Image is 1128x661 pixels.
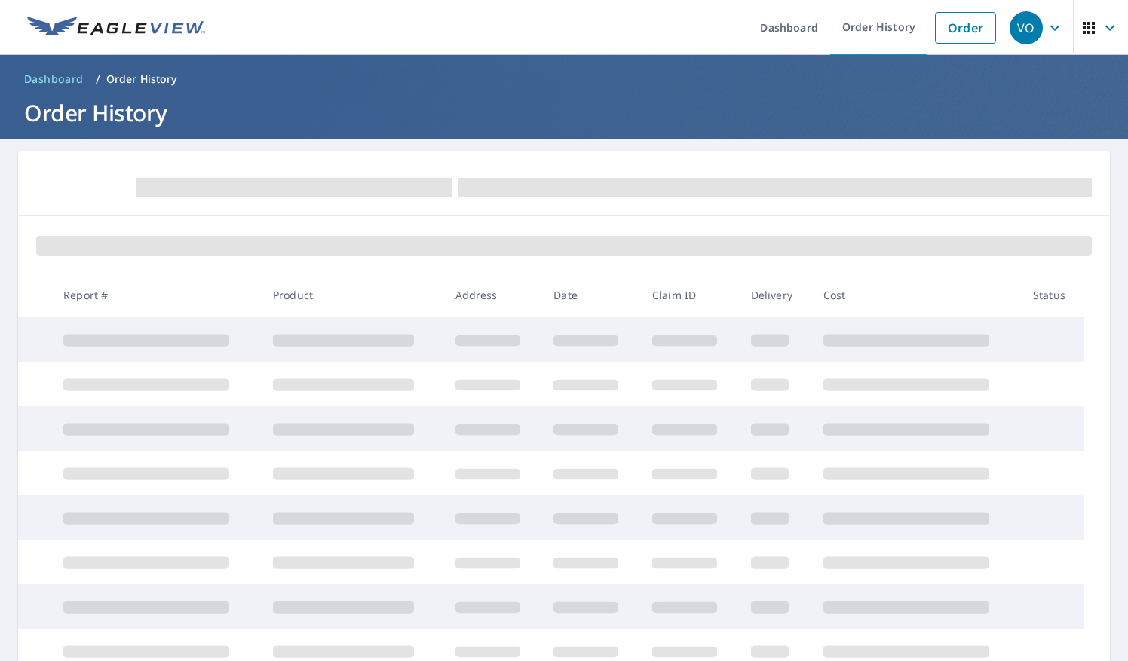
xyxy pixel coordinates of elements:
[51,273,261,317] th: Report #
[1021,273,1084,317] th: Status
[261,273,443,317] th: Product
[640,273,739,317] th: Claim ID
[443,273,542,317] th: Address
[106,72,177,87] p: Order History
[739,273,811,317] th: Delivery
[24,72,84,87] span: Dashboard
[541,273,640,317] th: Date
[96,70,100,88] li: /
[18,67,1110,91] nav: breadcrumb
[935,12,996,44] a: Order
[1010,11,1043,44] div: VO
[18,97,1110,128] h1: Order History
[811,273,1021,317] th: Cost
[27,17,205,39] img: EV Logo
[18,67,90,91] a: Dashboard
